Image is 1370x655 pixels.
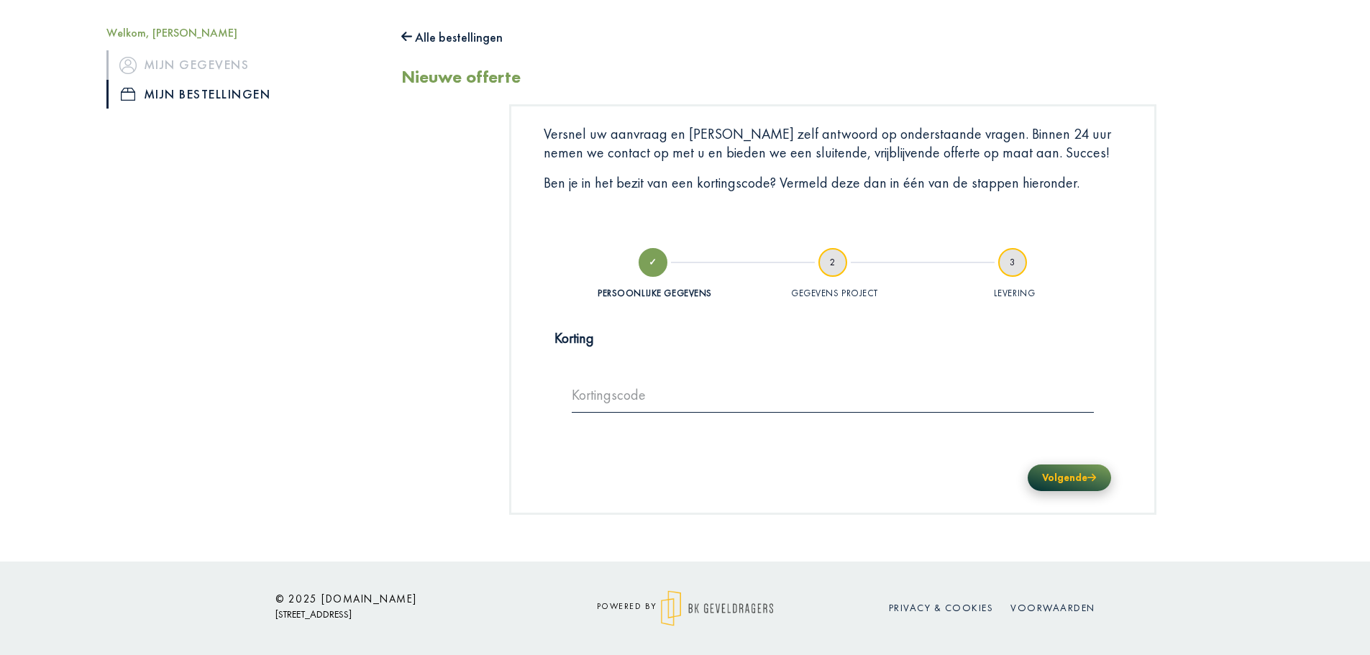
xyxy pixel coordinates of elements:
a: iconMijn gegevens [106,50,380,79]
p: Versnel uw aanvraag en [PERSON_NAME] zelf antwoord op onderstaande vragen. Binnen 24 uur nemen we... [544,124,1122,162]
a: Privacy & cookies [889,601,994,614]
h5: Welkom, [PERSON_NAME] [106,26,380,40]
div: Levering [927,288,1102,300]
div: Gegevens project [747,288,923,300]
button: Volgende [1028,464,1110,491]
p: Ben je in het bezit van een kortingscode? Vermeld deze dan in één van de stappen hieronder. [544,173,1122,192]
img: icon [121,88,135,101]
h2: Nieuwe offerte [401,67,521,88]
img: icon [119,57,137,74]
a: Voorwaarden [1010,601,1095,614]
p: [STREET_ADDRESS] [275,605,534,623]
button: Alle bestellingen [401,26,503,49]
img: logo [661,590,774,626]
div: powered by [556,590,815,626]
div: Persoonlijke gegevens [598,287,712,299]
h6: © 2025 [DOMAIN_NAME] [275,592,534,605]
strong: Korting [554,329,594,347]
a: iconMijn bestellingen [106,80,380,109]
